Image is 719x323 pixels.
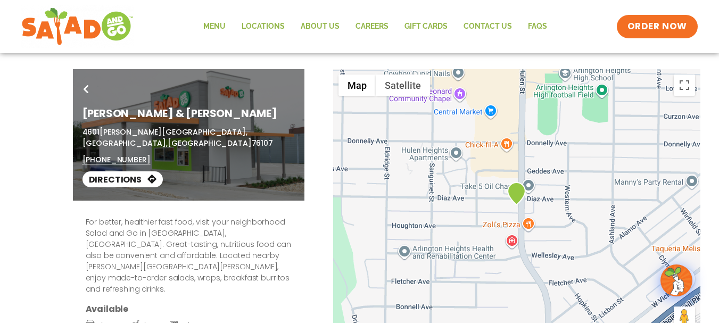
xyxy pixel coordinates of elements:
[195,14,234,39] a: Menu
[662,266,691,295] img: wpChatIcon
[82,127,100,137] span: 4601
[86,217,292,295] p: For better, healthier fast food, visit your neighborhood Salad and Go in [GEOGRAPHIC_DATA], [GEOG...
[82,138,168,148] span: [GEOGRAPHIC_DATA],
[348,14,396,39] a: Careers
[82,171,163,187] a: Directions
[168,138,252,148] span: [GEOGRAPHIC_DATA]
[234,14,293,39] a: Locations
[21,5,134,48] img: new-SAG-logo-768×292
[520,14,555,39] a: FAQs
[293,14,348,39] a: About Us
[195,14,555,39] nav: Menu
[627,20,687,33] span: ORDER NOW
[396,14,456,39] a: GIFT CARDS
[100,127,247,137] span: [PERSON_NAME][GEOGRAPHIC_DATA],
[82,105,295,121] h1: [PERSON_NAME] & [PERSON_NAME]
[252,138,273,148] span: 76107
[82,154,151,165] a: [PHONE_NUMBER]
[456,14,520,39] a: Contact Us
[86,303,292,314] h3: Available
[617,15,698,38] a: ORDER NOW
